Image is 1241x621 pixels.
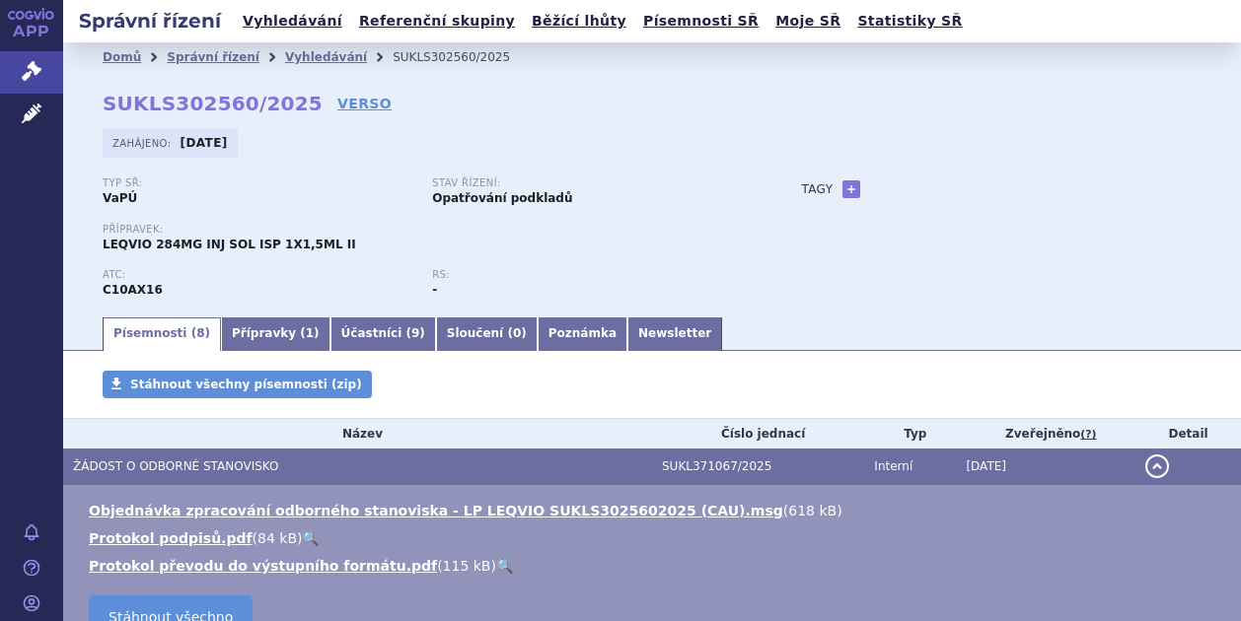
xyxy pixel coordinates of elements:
[302,530,319,546] a: 🔍
[769,8,846,34] a: Moje SŘ
[103,238,356,251] span: LEQVIO 284MG INJ SOL ISP 1X1,5ML II
[63,419,652,448] th: Název
[956,448,1135,485] td: [DATE]
[89,556,1221,576] li: ( )
[103,92,323,115] strong: SUKLS302560/2025
[411,326,419,340] span: 9
[73,459,278,473] span: ŽÁDOST O ODBORNÉ STANOVISKO
[956,419,1135,448] th: Zveřejněno
[103,371,372,398] a: Stáhnout všechny písemnosti (zip)
[538,317,627,351] a: Poznámka
[432,269,742,281] p: RS:
[103,283,163,297] strong: INKLISIRAN
[103,50,141,64] a: Domů
[130,378,362,391] span: Stáhnout všechny písemnosti (zip)
[443,558,491,574] span: 115 kB
[393,42,536,72] li: SUKLS302560/2025
[89,558,437,574] a: Protokol převodu do výstupního formátu.pdf
[627,317,722,351] a: Newsletter
[306,326,314,340] span: 1
[432,283,437,297] strong: -
[842,180,860,198] a: +
[181,136,228,150] strong: [DATE]
[103,224,762,236] p: Přípravek:
[112,135,175,151] span: Zahájeno:
[221,317,330,351] a: Přípravky (1)
[1145,454,1169,478] button: detail
[353,8,521,34] a: Referenční skupiny
[864,419,956,448] th: Typ
[196,326,204,340] span: 8
[652,448,864,485] td: SUKL371067/2025
[89,503,783,518] a: Objednávka zpracování odborného stanoviska - LP LEQVIO SUKLS3025602025 (CAU).msg
[526,8,632,34] a: Běžící lhůty
[851,8,968,34] a: Statistiky SŘ
[1080,428,1096,442] abbr: (?)
[89,528,1221,548] li: ( )
[103,177,412,189] p: Typ SŘ:
[1135,419,1241,448] th: Detail
[89,530,253,546] a: Protokol podpisů.pdf
[330,317,436,351] a: Účastníci (9)
[237,8,348,34] a: Vyhledávání
[337,94,392,113] a: VERSO
[496,558,513,574] a: 🔍
[285,50,367,64] a: Vyhledávání
[652,419,864,448] th: Číslo jednací
[167,50,259,64] a: Správní řízení
[513,326,521,340] span: 0
[801,177,833,201] h3: Tagy
[432,191,572,205] strong: Opatřování podkladů
[103,317,221,351] a: Písemnosti (8)
[103,269,412,281] p: ATC:
[63,7,237,34] h2: Správní řízení
[89,501,1221,520] li: ( )
[257,530,297,546] span: 84 kB
[432,177,742,189] p: Stav řízení:
[637,8,765,34] a: Písemnosti SŘ
[103,191,137,205] strong: VaPÚ
[788,503,837,518] span: 618 kB
[874,459,912,473] span: Interní
[436,317,538,351] a: Sloučení (0)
